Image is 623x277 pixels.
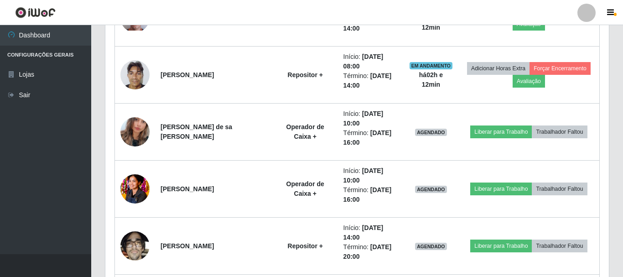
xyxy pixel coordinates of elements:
[343,185,398,204] li: Término:
[120,56,150,94] img: 1739579360692.jpeg
[513,75,545,88] button: Avaliação
[343,52,398,71] li: Início:
[470,240,532,252] button: Liberar para Trabalho
[530,62,591,75] button: Forçar Encerramento
[343,110,384,127] time: [DATE] 10:00
[415,243,447,250] span: AGENDADO
[120,106,150,158] img: 1743766773792.jpeg
[120,167,150,211] img: 1736980268169.jpeg
[419,14,443,31] strong: há 02 h e 12 min
[120,226,150,265] img: 1748926864127.jpeg
[532,240,587,252] button: Trabalhador Faltou
[343,128,398,147] li: Término:
[161,242,214,250] strong: [PERSON_NAME]
[470,125,532,138] button: Liberar para Trabalho
[286,123,324,140] strong: Operador de Caixa +
[343,242,398,261] li: Término:
[343,53,384,70] time: [DATE] 08:00
[419,71,443,88] strong: há 02 h e 12 min
[343,166,398,185] li: Início:
[415,186,447,193] span: AGENDADO
[343,167,384,184] time: [DATE] 10:00
[288,242,323,250] strong: Repositor +
[343,223,398,242] li: Início:
[343,109,398,128] li: Início:
[415,129,447,136] span: AGENDADO
[161,123,232,140] strong: [PERSON_NAME] de sa [PERSON_NAME]
[343,71,398,90] li: Término:
[15,7,56,18] img: CoreUI Logo
[343,224,384,241] time: [DATE] 14:00
[470,183,532,195] button: Liberar para Trabalho
[161,71,214,78] strong: [PERSON_NAME]
[467,62,530,75] button: Adicionar Horas Extra
[532,183,587,195] button: Trabalhador Faltou
[532,125,587,138] button: Trabalhador Faltou
[161,185,214,193] strong: [PERSON_NAME]
[286,180,324,197] strong: Operador de Caixa +
[288,71,323,78] strong: Repositor +
[410,62,453,69] span: EM ANDAMENTO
